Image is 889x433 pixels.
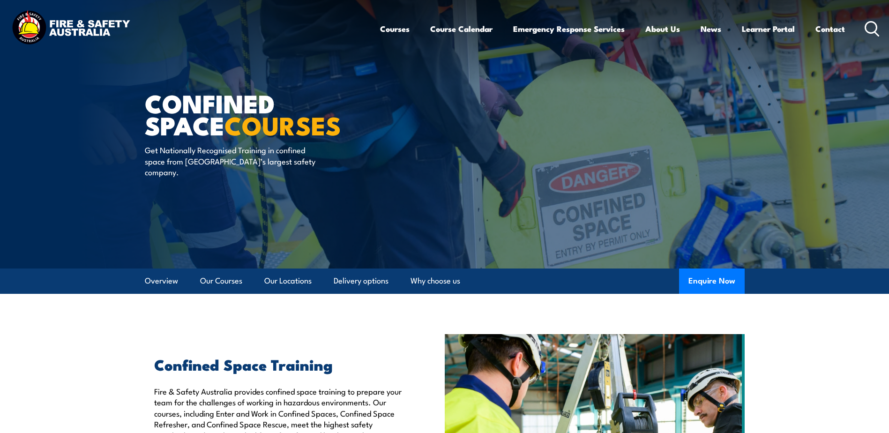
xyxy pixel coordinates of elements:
a: Why choose us [411,269,460,293]
a: News [701,16,721,41]
strong: COURSES [224,105,341,144]
a: Course Calendar [430,16,493,41]
h2: Confined Space Training [154,358,402,371]
a: Our Courses [200,269,242,293]
a: Learner Portal [742,16,795,41]
a: Overview [145,269,178,293]
a: Contact [815,16,845,41]
h1: Confined Space [145,92,376,135]
a: Our Locations [264,269,312,293]
a: Delivery options [334,269,388,293]
a: About Us [645,16,680,41]
a: Courses [380,16,410,41]
button: Enquire Now [679,269,745,294]
a: Emergency Response Services [513,16,625,41]
p: Get Nationally Recognised Training in confined space from [GEOGRAPHIC_DATA]’s largest safety comp... [145,144,316,177]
